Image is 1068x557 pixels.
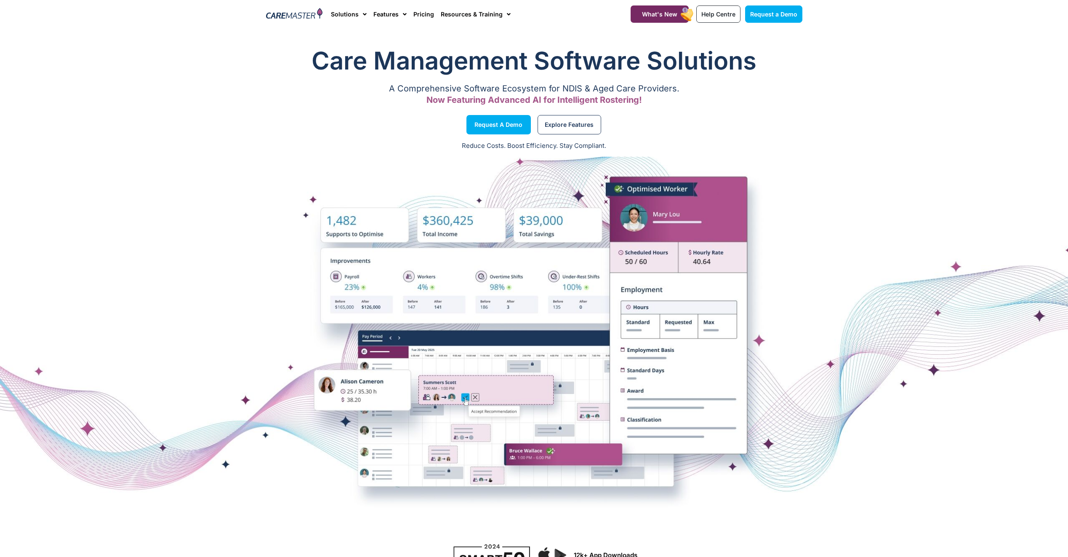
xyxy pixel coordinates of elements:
p: A Comprehensive Software Ecosystem for NDIS & Aged Care Providers. [266,86,802,91]
span: What's New [642,11,677,18]
span: Request a Demo [474,123,522,127]
span: Request a Demo [750,11,797,18]
span: Explore Features [545,123,594,127]
a: Request a Demo [745,5,802,23]
h1: Care Management Software Solutions [266,44,802,78]
p: Reduce Costs. Boost Efficiency. Stay Compliant. [5,141,1063,151]
span: Now Featuring Advanced AI for Intelligent Rostering! [426,95,642,105]
a: Help Centre [696,5,740,23]
span: Help Centre [701,11,735,18]
a: What's New [631,5,689,23]
a: Explore Features [538,115,601,134]
a: Request a Demo [466,115,531,134]
img: CareMaster Logo [266,8,323,21]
